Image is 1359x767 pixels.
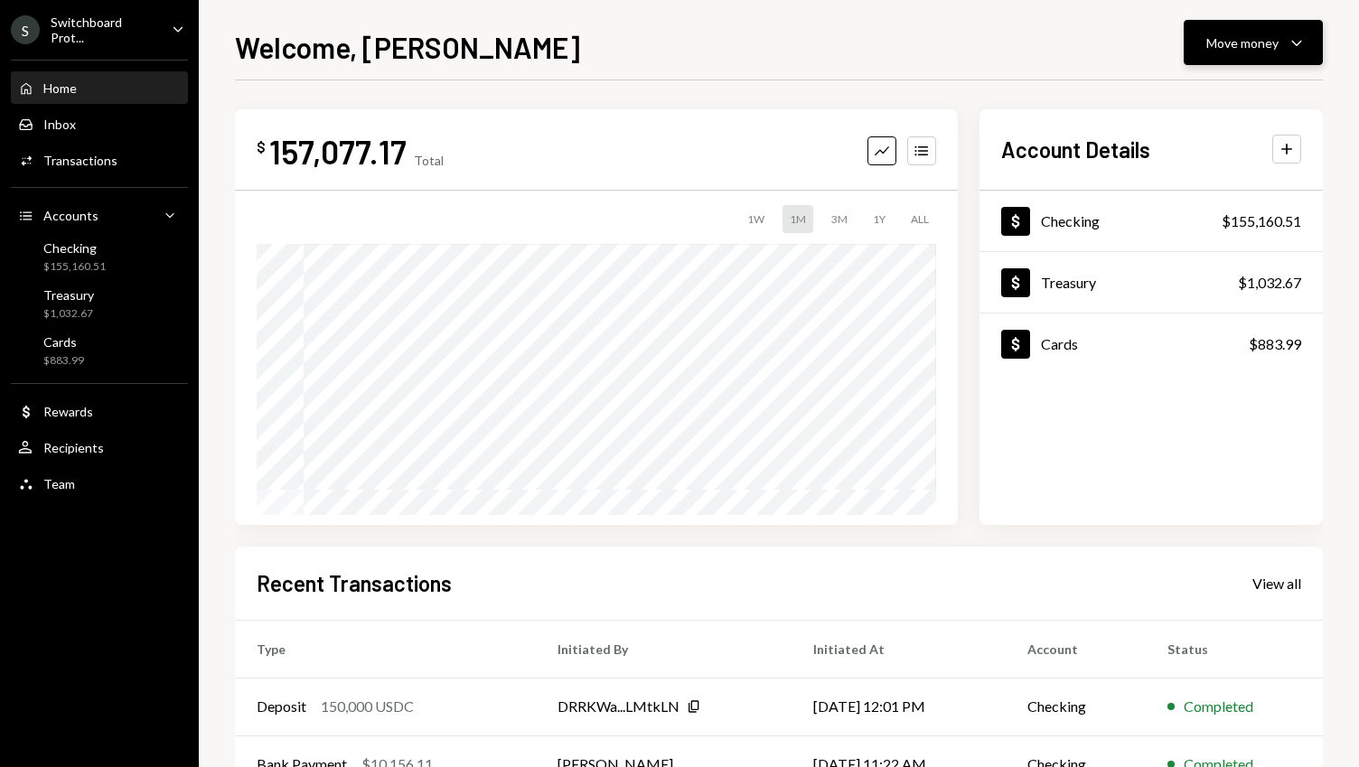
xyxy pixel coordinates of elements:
[257,568,452,598] h2: Recent Transactions
[783,205,813,233] div: 1M
[43,476,75,491] div: Team
[321,696,414,717] div: 150,000 USDC
[1184,20,1323,65] button: Move money
[1252,573,1301,593] a: View all
[51,14,157,45] div: Switchboard Prot...
[536,620,792,678] th: Initiated By
[43,259,106,275] div: $155,160.51
[43,353,84,369] div: $883.99
[1041,335,1078,352] div: Cards
[792,620,1006,678] th: Initiated At
[1041,274,1096,291] div: Treasury
[43,306,94,322] div: $1,032.67
[11,467,188,500] a: Team
[11,144,188,176] a: Transactions
[11,395,188,427] a: Rewards
[43,404,93,419] div: Rewards
[740,205,772,233] div: 1W
[43,117,76,132] div: Inbox
[235,29,580,65] h1: Welcome, [PERSON_NAME]
[414,153,444,168] div: Total
[1252,575,1301,593] div: View all
[979,191,1323,251] a: Checking$155,160.51
[1249,333,1301,355] div: $883.99
[792,678,1006,735] td: [DATE] 12:01 PM
[1238,272,1301,294] div: $1,032.67
[43,240,106,256] div: Checking
[558,696,679,717] div: DRRKWa...LMtkLN
[11,199,188,231] a: Accounts
[257,138,266,156] div: $
[43,440,104,455] div: Recipients
[43,287,94,303] div: Treasury
[979,313,1323,374] a: Cards$883.99
[1206,33,1279,52] div: Move money
[904,205,936,233] div: ALL
[11,15,40,44] div: S
[11,235,188,278] a: Checking$155,160.51
[43,334,84,350] div: Cards
[866,205,893,233] div: 1Y
[1184,696,1253,717] div: Completed
[11,282,188,325] a: Treasury$1,032.67
[43,80,77,96] div: Home
[235,620,536,678] th: Type
[1041,212,1100,229] div: Checking
[1222,210,1301,232] div: $155,160.51
[979,252,1323,313] a: Treasury$1,032.67
[43,208,98,223] div: Accounts
[43,153,117,168] div: Transactions
[1146,620,1323,678] th: Status
[11,431,188,463] a: Recipients
[824,205,855,233] div: 3M
[11,329,188,372] a: Cards$883.99
[257,696,306,717] div: Deposit
[11,71,188,104] a: Home
[269,131,407,172] div: 157,077.17
[1006,620,1146,678] th: Account
[1001,135,1150,164] h2: Account Details
[11,108,188,140] a: Inbox
[1006,678,1146,735] td: Checking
